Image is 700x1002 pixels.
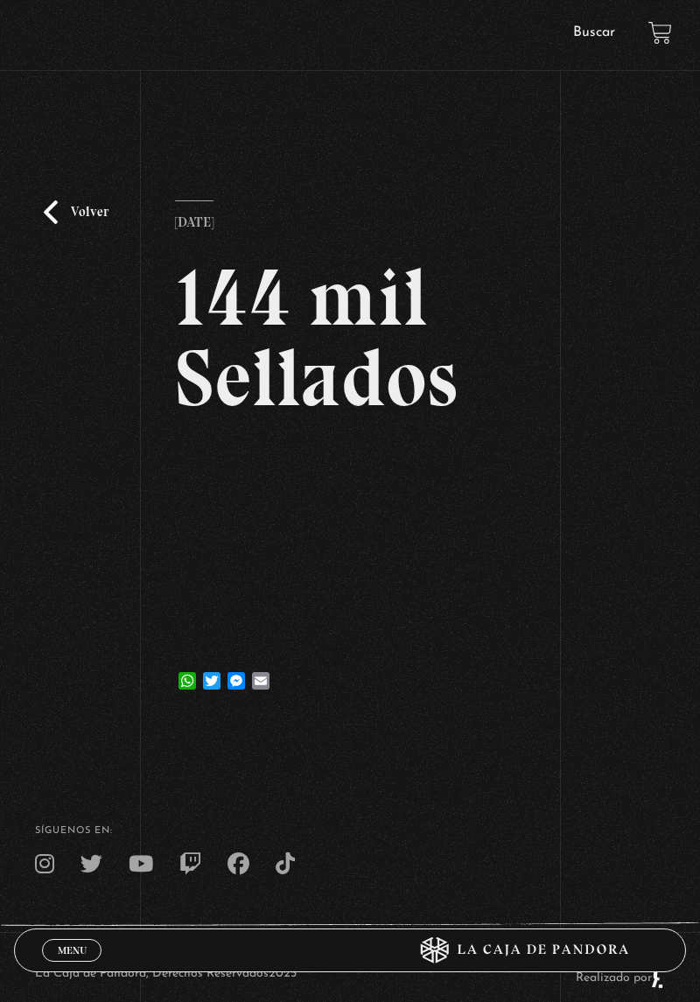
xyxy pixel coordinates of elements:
[648,21,672,45] a: View your shopping cart
[199,655,224,690] a: Twitter
[44,200,108,224] a: Volver
[175,655,199,690] a: WhatsApp
[573,25,615,39] a: Buscar
[58,945,87,956] span: Menu
[175,257,524,418] h2: 144 mil Sellados
[52,959,93,971] span: Cerrar
[35,826,665,836] h4: SÍguenos en:
[576,971,665,984] a: Realizado por
[175,200,213,235] p: [DATE]
[35,963,297,989] p: La Caja de Pandora, Derechos Reservados 2025
[248,655,273,690] a: Email
[224,655,248,690] a: Messenger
